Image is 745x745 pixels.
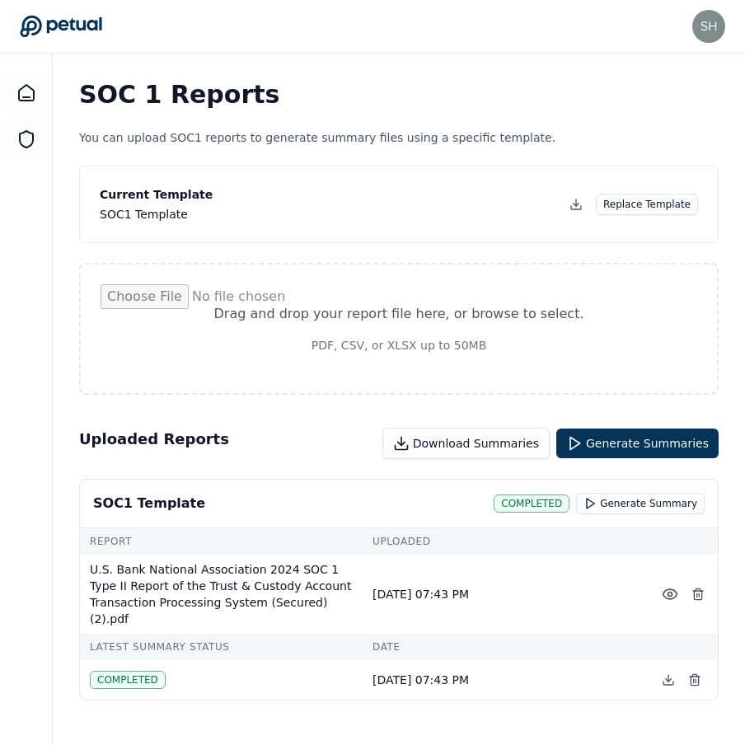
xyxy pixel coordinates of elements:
td: Uploaded [363,528,645,555]
button: Download Summaries [382,428,550,459]
a: Go to Dashboard [20,15,102,38]
button: Delete Report [685,579,711,609]
td: Latest Summary Status [80,634,363,660]
div: completed [494,494,569,513]
td: Date [363,634,645,660]
a: Dashboard [7,73,46,113]
button: Replace Template [596,194,698,215]
div: SOC1 Template [93,494,205,513]
div: SOC1 Template [100,206,213,223]
td: [DATE] 07:43 PM [363,660,645,700]
h1: SOC 1 Reports [79,80,719,110]
button: Download Template [563,191,589,218]
button: Generate Summary [576,493,705,514]
button: Preview File (hover for quick preview, click for full view) [655,579,685,609]
td: [DATE] 07:43 PM [363,555,645,634]
div: completed [90,671,166,689]
a: SOC [7,119,46,159]
p: You can upload SOC1 reports to generate summary files using a specific template. [79,129,719,146]
td: Report [80,528,363,555]
button: Generate Summaries [556,429,719,458]
td: U.S. Bank National Association 2024 SOC 1 Type II Report of the Trust & Custody Account Transacti... [80,555,363,634]
p: Current Template [100,186,213,203]
button: Delete generated summary [682,667,708,693]
h2: Uploaded Reports [79,428,229,459]
button: Download generated summary [655,667,682,693]
img: shekhar.khedekar+snowflake@petual.ai [692,10,725,43]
